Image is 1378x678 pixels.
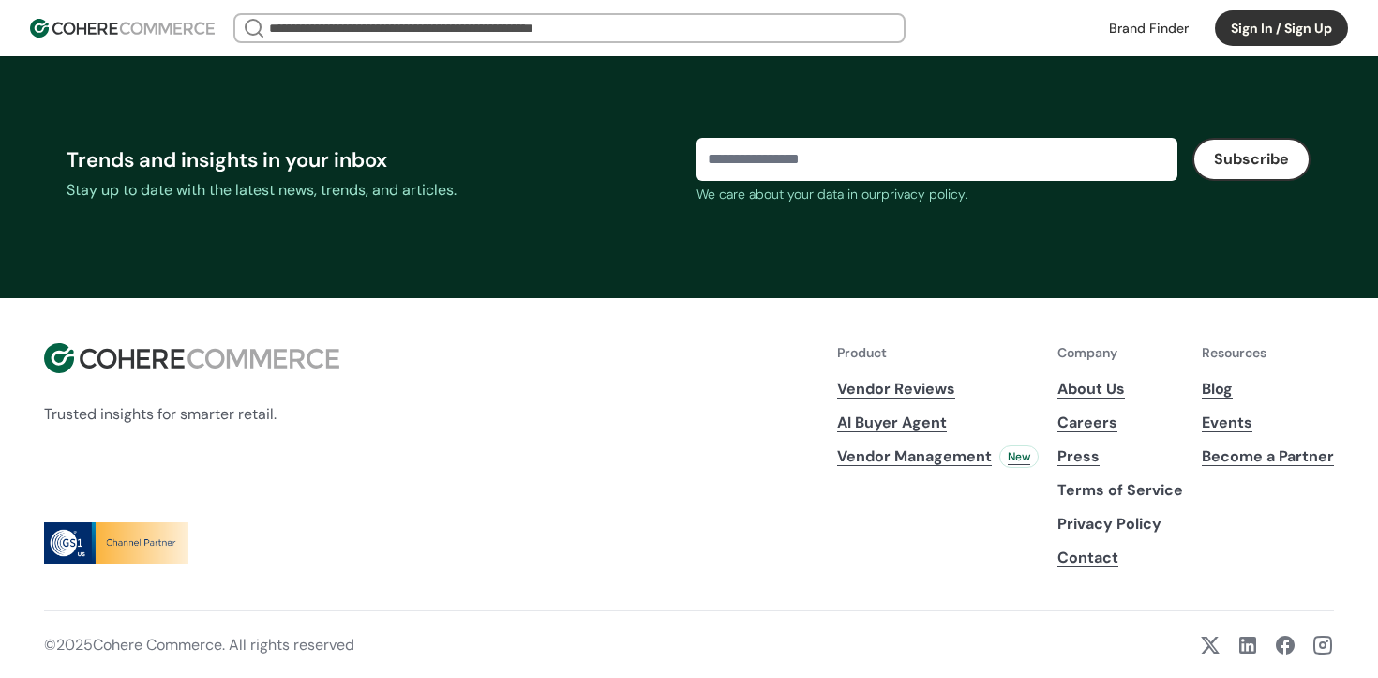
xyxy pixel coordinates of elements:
a: Press [1057,445,1183,468]
div: New [999,445,1039,468]
button: Sign In / Sign Up [1215,10,1348,46]
button: Subscribe [1192,138,1311,181]
a: AI Buyer Agent [837,412,1039,434]
span: . [966,186,968,203]
a: Careers [1057,412,1183,434]
p: Resources [1202,343,1334,363]
p: © 2025 Cohere Commerce. All rights reserved [44,634,354,656]
div: Trends and insights in your inbox [67,144,682,175]
a: privacy policy [881,185,966,204]
p: Privacy Policy [1057,513,1183,535]
a: Vendor Reviews [837,378,1039,400]
p: Company [1057,343,1183,363]
a: About Us [1057,378,1183,400]
a: Blog [1202,378,1334,400]
img: Cohere Logo [44,343,339,373]
div: Stay up to date with the latest news, trends, and articles. [67,179,682,202]
a: Become a Partner [1202,445,1334,468]
a: Vendor ManagementNew [837,445,1039,468]
a: Contact [1057,547,1183,569]
p: Trusted insights for smarter retail. [44,403,339,426]
img: Cohere Logo [30,19,215,38]
span: Vendor Management [837,445,992,468]
a: Events [1202,412,1334,434]
p: Terms of Service [1057,479,1183,502]
p: Product [837,343,1039,363]
span: We care about your data in our [696,186,881,203]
